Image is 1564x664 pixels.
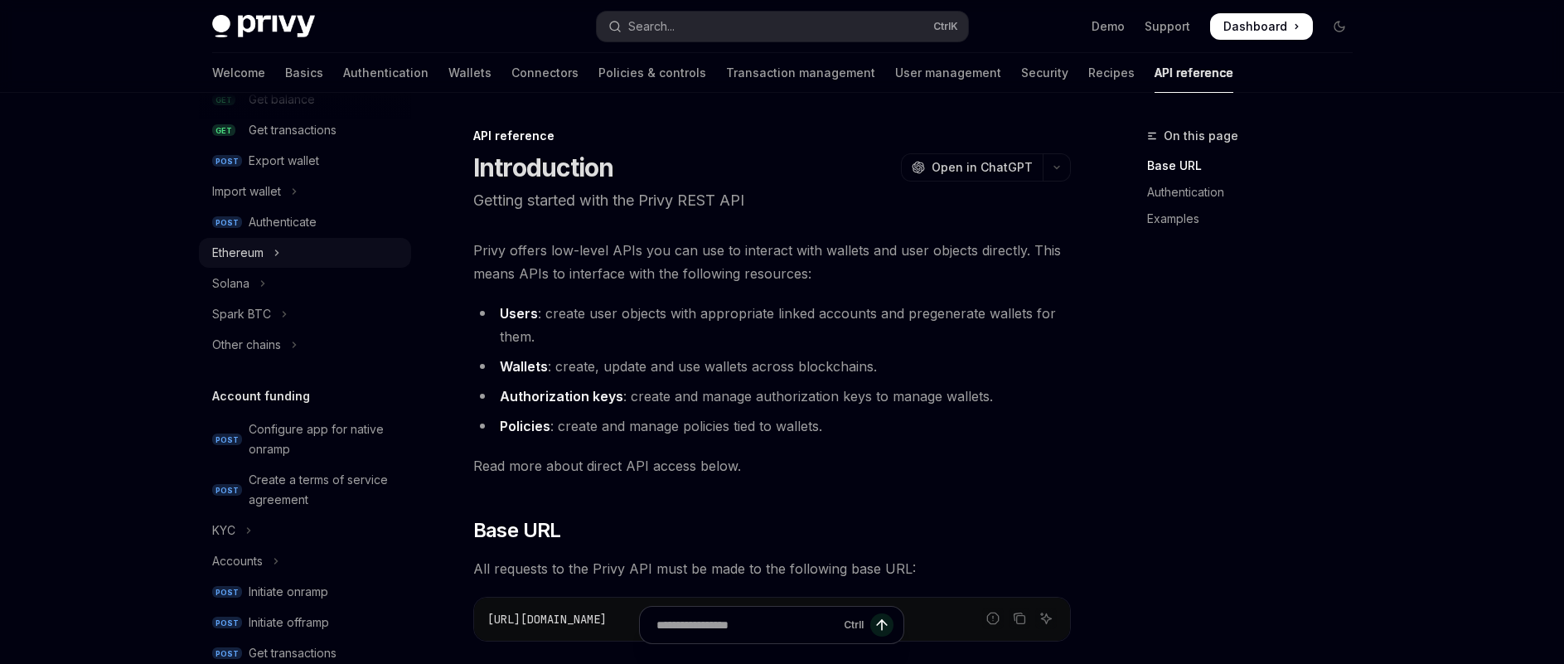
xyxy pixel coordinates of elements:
[212,216,242,229] span: POST
[1021,53,1068,93] a: Security
[199,146,411,176] a: POSTExport wallet
[199,177,411,206] button: Toggle Import wallet section
[212,243,264,263] div: Ethereum
[249,212,317,232] div: Authenticate
[249,643,337,663] div: Get transactions
[249,613,329,632] div: Initiate offramp
[1147,179,1366,206] a: Authentication
[500,358,548,375] strong: Wallets
[1155,53,1233,93] a: API reference
[249,151,319,171] div: Export wallet
[1145,18,1190,35] a: Support
[473,302,1071,348] li: : create user objects with appropriate linked accounts and pregenerate wallets for them.
[473,128,1071,144] div: API reference
[473,153,614,182] h1: Introduction
[1326,13,1353,40] button: Toggle dark mode
[212,386,310,406] h5: Account funding
[1210,13,1313,40] a: Dashboard
[199,207,411,237] a: POSTAuthenticate
[511,53,579,93] a: Connectors
[343,53,429,93] a: Authentication
[199,269,411,298] button: Toggle Solana section
[199,330,411,360] button: Toggle Other chains section
[212,551,263,571] div: Accounts
[473,517,561,544] span: Base URL
[500,305,538,322] strong: Users
[656,607,837,643] input: Ask a question...
[448,53,491,93] a: Wallets
[901,153,1043,182] button: Open in ChatGPT
[285,53,323,93] a: Basics
[199,238,411,268] button: Toggle Ethereum section
[1147,153,1366,179] a: Base URL
[473,557,1071,580] span: All requests to the Privy API must be made to the following base URL:
[199,577,411,607] a: POSTInitiate onramp
[212,335,281,355] div: Other chains
[199,465,411,515] a: POSTCreate a terms of service agreement
[212,155,242,167] span: POST
[212,521,235,540] div: KYC
[473,414,1071,438] li: : create and manage policies tied to wallets.
[212,586,242,599] span: POST
[199,608,411,637] a: POSTInitiate offramp
[1164,126,1238,146] span: On this page
[249,470,401,510] div: Create a terms of service agreement
[473,385,1071,408] li: : create and manage authorization keys to manage wallets.
[1147,206,1366,232] a: Examples
[212,124,235,137] span: GET
[726,53,875,93] a: Transaction management
[212,434,242,446] span: POST
[249,120,337,140] div: Get transactions
[212,484,242,497] span: POST
[212,15,315,38] img: dark logo
[870,613,893,637] button: Send message
[199,516,411,545] button: Toggle KYC section
[1223,18,1287,35] span: Dashboard
[199,115,411,145] a: GETGet transactions
[628,17,675,36] div: Search...
[473,189,1071,212] p: Getting started with the Privy REST API
[212,617,242,629] span: POST
[199,546,411,576] button: Toggle Accounts section
[1092,18,1125,35] a: Demo
[933,20,958,33] span: Ctrl K
[473,239,1071,285] span: Privy offers low-level APIs you can use to interact with wallets and user objects directly. This ...
[212,182,281,201] div: Import wallet
[199,414,411,464] a: POSTConfigure app for native onramp
[1088,53,1135,93] a: Recipes
[932,159,1033,176] span: Open in ChatGPT
[249,582,328,602] div: Initiate onramp
[473,355,1071,378] li: : create, update and use wallets across blockchains.
[249,419,401,459] div: Configure app for native onramp
[212,304,271,324] div: Spark BTC
[597,12,968,41] button: Open search
[199,299,411,329] button: Toggle Spark BTC section
[895,53,1001,93] a: User management
[212,274,249,293] div: Solana
[500,418,550,434] strong: Policies
[598,53,706,93] a: Policies & controls
[212,53,265,93] a: Welcome
[473,454,1071,477] span: Read more about direct API access below.
[212,647,242,660] span: POST
[500,388,623,405] strong: Authorization keys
